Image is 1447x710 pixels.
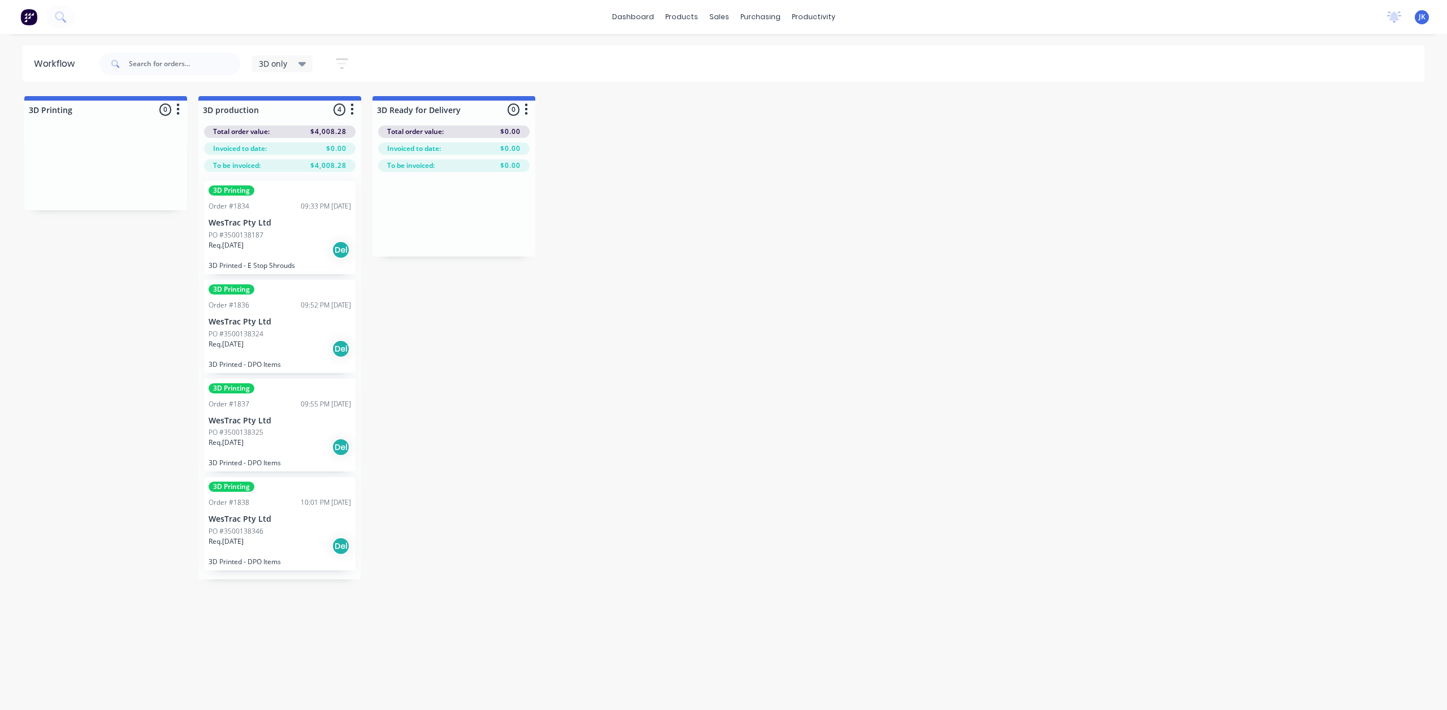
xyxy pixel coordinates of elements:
div: Workflow [34,57,80,71]
p: Req. [DATE] [209,438,244,448]
a: dashboard [606,8,660,25]
div: 3D PrintingOrder #183609:52 PM [DATE]WesTrac Pty LtdPO #3500138324Req.[DATE]Del3D Printed - DPO I... [204,280,356,373]
img: Factory [20,8,37,25]
span: $4,008.28 [310,161,346,171]
p: 3D Printed - DPO Items [209,458,351,467]
span: Total order value: [387,127,444,137]
p: 3D Printed - E Stop Shrouds [209,261,351,270]
div: purchasing [735,8,786,25]
span: $0.00 [500,127,521,137]
p: PO #3500138187 [209,230,263,240]
span: Invoiced to date: [213,144,267,154]
div: 3D Printing [209,482,254,492]
div: Order #1836 [209,300,249,310]
span: To be invoiced: [387,161,435,171]
span: $0.00 [500,144,521,154]
div: Order #1838 [209,497,249,508]
div: 3D PrintingOrder #183810:01 PM [DATE]WesTrac Pty LtdPO #3500138346Req.[DATE]Del3D Printed - DPO I... [204,477,356,570]
p: 3D Printed - DPO Items [209,557,351,566]
div: 3D Printing [209,383,254,393]
div: 3D Printing [209,185,254,196]
span: 3D only [259,58,287,70]
p: PO #3500138346 [209,526,263,536]
span: JK [1419,12,1426,22]
div: 3D PrintingOrder #183709:55 PM [DATE]WesTrac Pty LtdPO #3500138325Req.[DATE]Del3D Printed - DPO I... [204,379,356,472]
div: Order #1834 [209,201,249,211]
span: To be invoiced: [213,161,261,171]
div: 10:01 PM [DATE] [301,497,351,508]
span: $0.00 [326,144,346,154]
span: Invoiced to date: [387,144,441,154]
div: 3D Printing [209,284,254,295]
div: sales [704,8,735,25]
p: WesTrac Pty Ltd [209,514,351,524]
p: Req. [DATE] [209,339,244,349]
div: Order #1837 [209,399,249,409]
div: 3D PrintingOrder #183409:33 PM [DATE]WesTrac Pty LtdPO #3500138187Req.[DATE]Del3D Printed - E Sto... [204,181,356,274]
div: Del [332,241,350,259]
div: Del [332,537,350,555]
p: WesTrac Pty Ltd [209,317,351,327]
span: Total order value: [213,127,270,137]
div: 09:33 PM [DATE] [301,201,351,211]
p: PO #3500138324 [209,329,263,339]
div: 09:55 PM [DATE] [301,399,351,409]
p: 3D Printed - DPO Items [209,360,351,369]
div: Del [332,438,350,456]
p: WesTrac Pty Ltd [209,218,351,228]
div: productivity [786,8,841,25]
p: Req. [DATE] [209,536,244,547]
div: products [660,8,704,25]
p: PO #3500138325 [209,427,263,438]
span: $0.00 [500,161,521,171]
p: Req. [DATE] [209,240,244,250]
div: Del [332,340,350,358]
p: WesTrac Pty Ltd [209,416,351,426]
input: Search for orders... [129,53,241,75]
div: 09:52 PM [DATE] [301,300,351,310]
span: $4,008.28 [310,127,346,137]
